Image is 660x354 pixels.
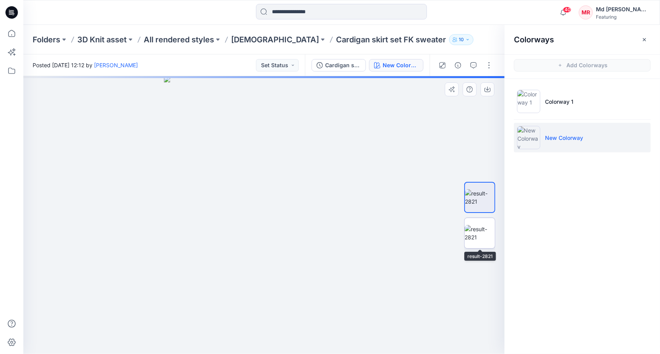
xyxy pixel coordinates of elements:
[514,35,554,44] h2: Colorways
[33,61,138,69] span: Posted [DATE] 12:12 by
[459,35,464,44] p: 10
[465,225,495,241] img: result-2821
[312,59,366,71] button: Cardigan skirt set FK sweater
[449,34,474,45] button: 10
[596,14,650,20] div: Featuring
[579,5,593,19] div: MR
[517,90,540,113] img: Colorway 1
[144,34,214,45] a: All rendered styles
[77,34,127,45] a: 3D Knit asset
[94,62,138,68] a: [PERSON_NAME]
[545,98,573,106] p: Colorway 1
[369,59,423,71] button: New Colorway
[465,189,495,206] img: result-2821
[164,76,364,354] img: eyJhbGciOiJIUzI1NiIsImtpZCI6IjAiLCJzbHQiOiJzZXMiLCJ0eXAiOiJKV1QifQ.eyJkYXRhIjp7InR5cGUiOiJzdG9yYW...
[545,134,583,142] p: New Colorway
[596,5,650,14] div: Md [PERSON_NAME][DEMOGRAPHIC_DATA]
[33,34,60,45] a: Folders
[563,7,571,13] span: 40
[383,61,418,70] div: New Colorway
[517,126,540,149] img: New Colorway
[231,34,319,45] a: [DEMOGRAPHIC_DATA]
[452,59,464,71] button: Details
[336,34,446,45] p: Cardigan skirt set FK sweater
[325,61,361,70] div: Cardigan skirt set FK sweater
